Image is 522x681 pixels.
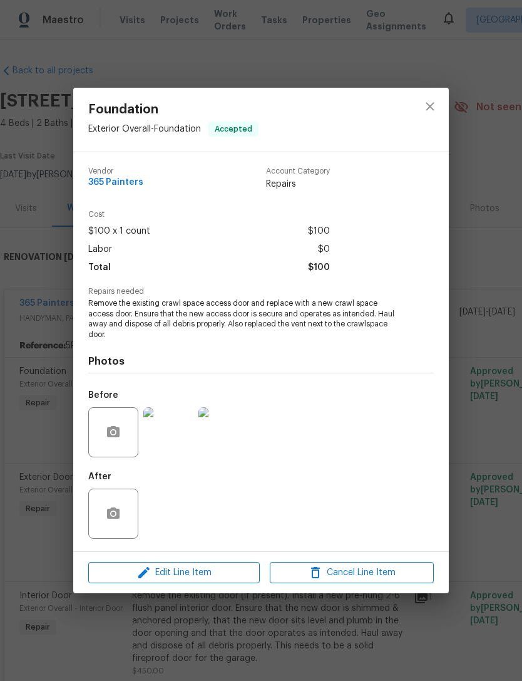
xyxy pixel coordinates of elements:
button: close [415,91,445,122]
span: Labor [88,241,112,259]
span: Repairs needed [88,288,434,296]
span: $100 [308,259,330,277]
span: Accepted [210,123,257,135]
span: Cancel Line Item [274,565,430,581]
span: $100 x 1 count [88,222,150,241]
h5: Before [88,391,118,400]
button: Edit Line Item [88,562,260,584]
span: Edit Line Item [92,565,256,581]
span: Remove the existing crawl space access door and replace with a new crawl space access door. Ensur... [88,298,399,340]
span: $0 [318,241,330,259]
span: Account Category [266,167,330,175]
h4: Photos [88,355,434,368]
button: Cancel Line Item [270,562,434,584]
span: Foundation [88,103,258,117]
span: Total [88,259,111,277]
h5: After [88,472,111,481]
span: Exterior Overall - Foundation [88,124,201,133]
span: Repairs [266,178,330,190]
span: $100 [308,222,330,241]
span: 365 Painters [88,178,143,187]
span: Cost [88,211,330,219]
span: Vendor [88,167,143,175]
